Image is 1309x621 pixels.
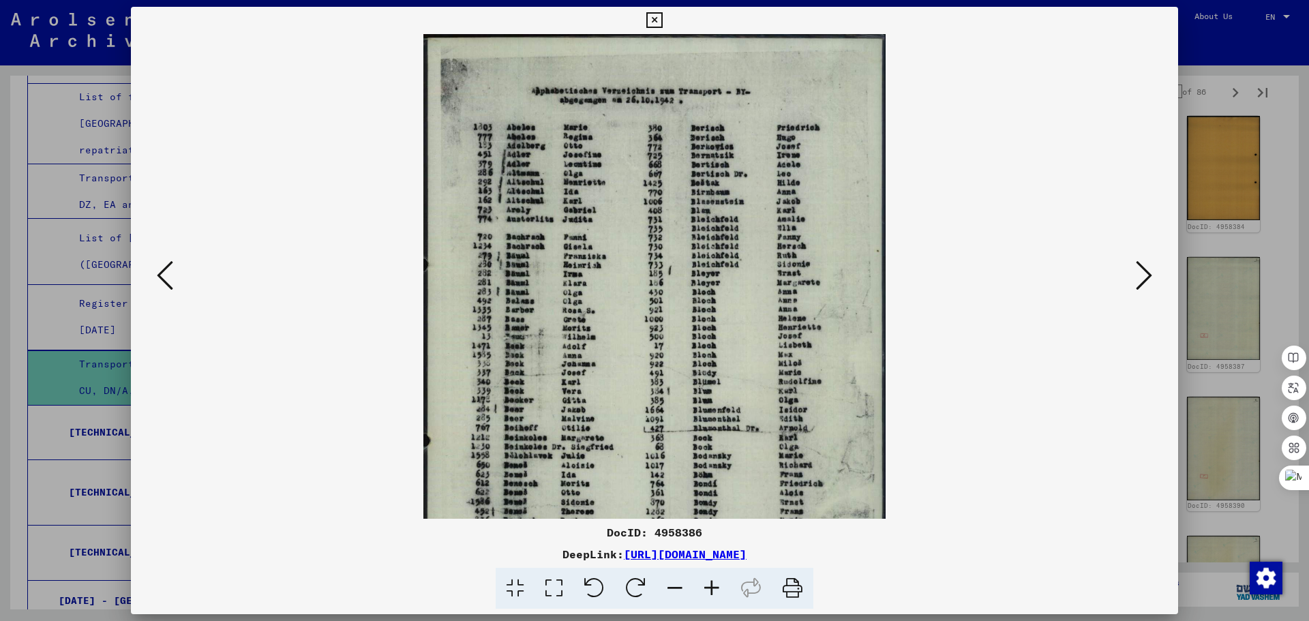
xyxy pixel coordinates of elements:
div: Change consent [1249,561,1282,594]
img: Change consent [1250,562,1282,594]
div: DeepLink: [131,546,1178,562]
a: [URL][DOMAIN_NAME] [624,547,747,561]
div: DocID: 4958386 [131,524,1178,541]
